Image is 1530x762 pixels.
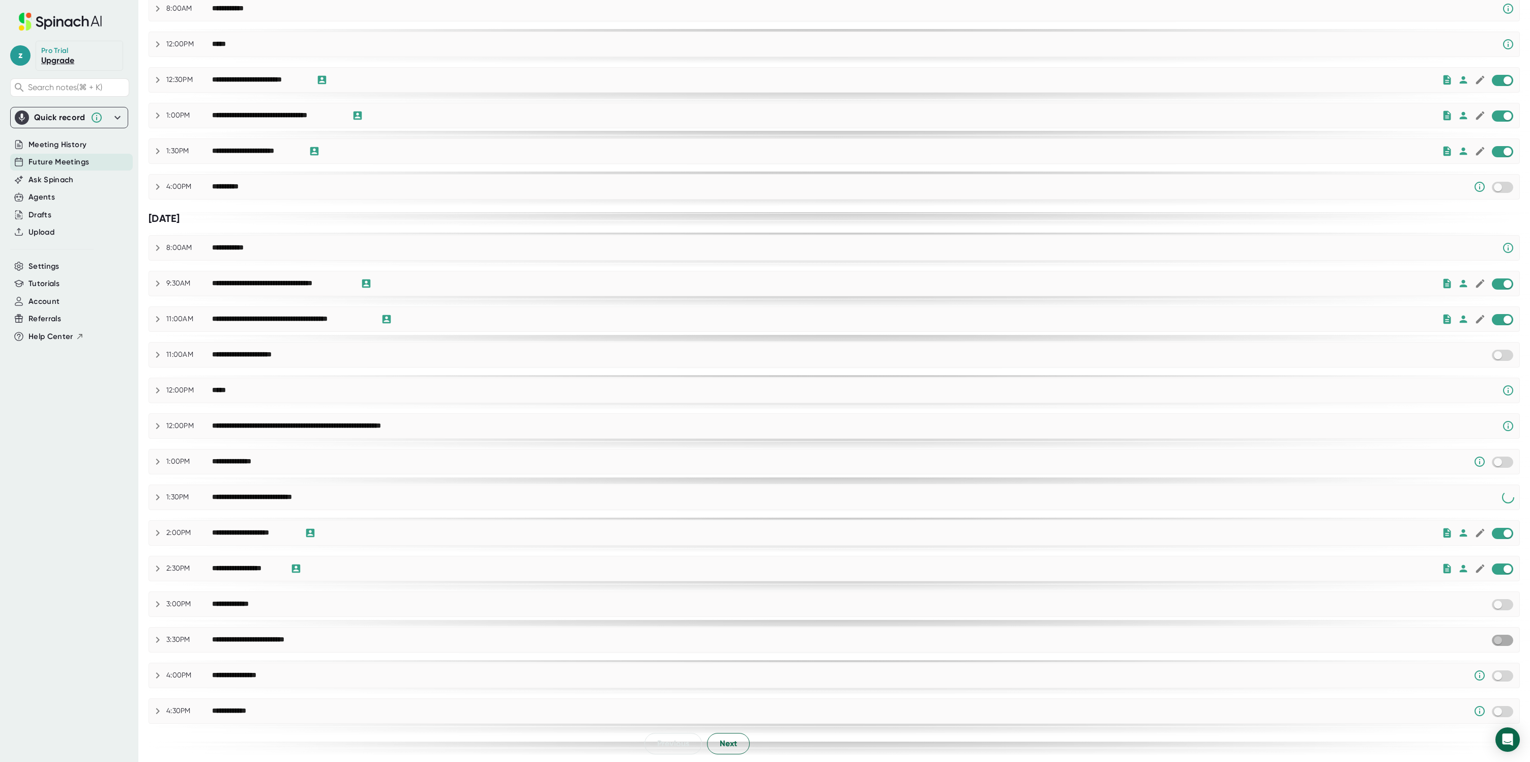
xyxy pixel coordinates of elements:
[166,600,212,609] div: 3:00PM
[28,156,89,168] button: Future Meetings
[1502,3,1514,15] svg: Spinach requires a video conference link.
[166,243,212,252] div: 8:00AM
[41,55,74,65] a: Upgrade
[166,40,212,49] div: 12:00PM
[28,331,84,343] button: Help Center
[1474,456,1486,468] svg: Someone has manually disabled Spinach from this meeting.
[28,82,102,92] span: Search notes (⌘ + K)
[166,457,212,466] div: 1:00PM
[28,296,60,307] button: Account
[166,707,212,716] div: 4:30PM
[166,671,212,680] div: 4:00PM
[28,227,54,238] button: Upload
[166,493,212,502] div: 1:30PM
[149,212,1520,225] div: [DATE]
[1502,384,1514,397] svg: Spinach requires a video conference link.
[1502,242,1514,254] svg: Spinach requires a video conference link.
[28,174,74,186] button: Ask Spinach
[720,738,737,750] span: Next
[166,147,212,156] div: 1:30PM
[166,350,212,359] div: 11:00AM
[1474,669,1486,682] svg: Someone has manually disabled Spinach from this meeting.
[10,45,31,66] span: z
[28,313,61,325] button: Referrals
[41,46,70,55] div: Pro Trial
[166,182,212,191] div: 4:00PM
[28,139,86,151] button: Meeting History
[28,331,73,343] span: Help Center
[28,209,51,221] button: Drafts
[1502,420,1514,432] svg: Spinach requires a video conference link.
[1474,181,1486,193] svg: Someone has manually disabled Spinach from this meeting.
[166,528,212,538] div: 2:00PM
[1495,727,1520,752] div: Open Intercom Messenger
[166,279,212,288] div: 9:30AM
[657,738,689,750] span: Previous
[166,4,212,13] div: 8:00AM
[28,261,60,272] button: Settings
[1502,38,1514,50] svg: Spinach requires a video conference link.
[166,315,212,324] div: 11:00AM
[28,278,60,290] button: Tutorials
[166,635,212,644] div: 3:30PM
[707,733,750,754] button: Next
[1474,705,1486,717] svg: Someone has manually disabled Spinach from this meeting.
[166,386,212,395] div: 12:00PM
[166,421,212,431] div: 12:00PM
[166,564,212,573] div: 2:30PM
[166,75,212,84] div: 12:30PM
[644,733,702,754] button: Previous
[28,191,55,203] button: Agents
[15,107,124,128] div: Quick record
[166,111,212,120] div: 1:00PM
[34,112,85,123] div: Quick record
